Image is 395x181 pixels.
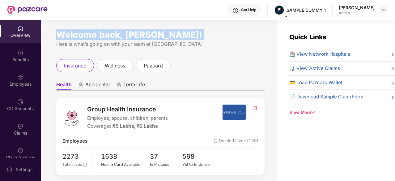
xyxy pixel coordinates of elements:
span: 2273 [62,152,87,162]
img: svg+xml;base64,PHN2ZyBpZD0iRW1wbG95ZWVzIiB4bWxucz0iaHR0cDovL3d3dy53My5vcmcvMjAwMC9zdmciIHdpZHRoPS... [17,74,23,80]
div: Health Card Available [101,162,150,168]
span: wellness [105,62,125,70]
img: svg+xml;base64,PHN2ZyBpZD0iU2V0dGluZy0yMHgyMCIgeG1sbnM9Imh0dHA6Ly93d3cudzMub3JnLzIwMDAvc3ZnIiB3aW... [6,166,13,173]
span: pazcard [144,62,163,70]
span: ₹5 Lakhs, ₹6 Lakhs [113,123,158,129]
div: View More [289,109,395,116]
span: right [390,52,395,58]
div: Settings [14,166,34,173]
span: Employees [62,137,87,145]
div: SAMPLE DUMMY 1 [287,7,326,13]
span: 1638 [101,152,150,162]
div: Yet to Endorse [182,162,215,168]
span: Quick Links [289,33,326,41]
div: [PERSON_NAME] [339,5,375,11]
span: Accidental [85,81,110,90]
span: 598 [182,152,215,162]
span: right [390,66,395,72]
img: svg+xml;base64,PHN2ZyBpZD0iSGVscC0zMngzMiIgeG1sbnM9Imh0dHA6Ly93d3cudzMub3JnLzIwMDAvc3ZnIiB3aWR0aD... [232,7,239,14]
div: Here is what’s going on with your team at [GEOGRAPHIC_DATA] [56,40,265,48]
span: Employee, spouse, children, parents [87,114,168,122]
img: New Pazcare Logo [7,6,48,14]
div: Get Help [241,7,256,12]
img: insurerIcon [223,105,246,120]
img: Pazcare_Alternative_logo-01-01.png [275,6,284,15]
span: 💳 Load Pazcard Wallet [289,79,342,86]
img: logo [62,108,81,127]
img: deleteIcon [214,139,218,143]
span: Term Life [123,81,145,90]
div: animation [116,82,121,88]
span: info-circle [83,163,87,166]
img: svg+xml;base64,PHN2ZyBpZD0iSG9tZSIgeG1sbnM9Imh0dHA6Ly93d3cudzMub3JnLzIwMDAvc3ZnIiB3aWR0aD0iMjAiIG... [17,25,23,32]
span: right [390,94,395,101]
div: Coverages: [87,123,168,130]
img: svg+xml;base64,PHN2ZyBpZD0iQ0RfQWNjb3VudHMiIGRhdGEtbmFtZT0iQ0QgQWNjb3VudHMiIHhtbG5zPSJodHRwOi8vd3... [17,99,23,105]
div: In Process [150,162,183,168]
span: Group Health Insurance [87,105,168,114]
span: 📄 Download Sample Claim Form [289,93,363,101]
span: Health [56,81,72,90]
span: Total Lives [62,162,82,167]
span: insurance [64,62,86,70]
div: Welcome back, [PERSON_NAME]! [56,32,265,37]
div: Admin [339,11,375,15]
img: RedirectIcon [252,105,258,111]
span: down [311,110,315,114]
img: svg+xml;base64,PHN2ZyBpZD0iRHJvcGRvd24tMzJ4MzIiIHhtbG5zPSJodHRwOi8vd3d3LnczLm9yZy8yMDAwL3N2ZyIgd2... [381,7,386,12]
img: svg+xml;base64,PHN2ZyBpZD0iQmVuZWZpdHMiIHhtbG5zPSJodHRwOi8vd3d3LnczLm9yZy8yMDAwL3N2ZyIgd2lkdGg9Ij... [17,50,23,56]
img: svg+xml;base64,PHN2ZyBpZD0iQ2xhaW0iIHhtbG5zPSJodHRwOi8vd3d3LnczLm9yZy8yMDAwL3N2ZyIgd2lkdGg9IjIwIi... [17,123,23,129]
span: right [390,80,395,86]
img: svg+xml;base64,PHN2ZyBpZD0iQ2xhaW0iIHhtbG5zPSJodHRwOi8vd3d3LnczLm9yZy8yMDAwL3N2ZyIgd2lkdGg9IjIwIi... [17,148,23,154]
div: animation [78,82,83,88]
span: 📊 View Active Claims [289,65,340,72]
span: Deleted Lives (139) [214,137,258,145]
span: 37 [150,152,183,162]
span: 🏥 View Network Hospitals [289,50,350,58]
